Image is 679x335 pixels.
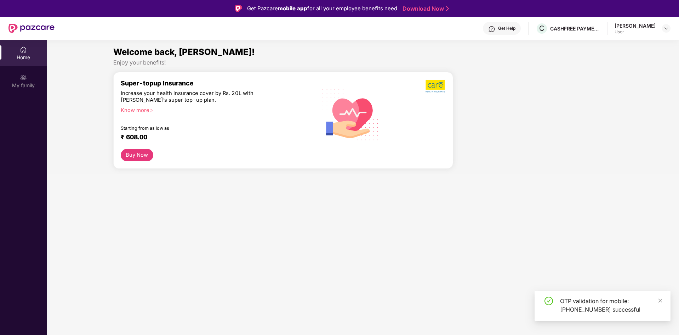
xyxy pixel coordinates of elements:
[20,74,27,81] img: svg+xml;base64,PHN2ZyB3aWR0aD0iMjAiIGhlaWdodD0iMjAiIHZpZXdCb3g9IjAgMCAyMCAyMCIgZmlsbD0ibm9uZSIgeG...
[426,79,446,93] img: b5dec4f62d2307b9de63beb79f102df3.png
[149,108,153,112] span: right
[615,29,656,35] div: User
[113,59,613,66] div: Enjoy your benefits!
[550,25,600,32] div: CASHFREE PAYMENTS INDIA PVT. LTD.
[121,107,306,112] div: Know more
[121,149,153,161] button: Buy Now
[247,4,397,13] div: Get Pazcare for all your employee benefits need
[544,297,553,305] span: check-circle
[560,297,662,314] div: OTP validation for mobile: [PHONE_NUMBER] successful
[498,26,515,31] div: Get Help
[121,133,303,142] div: ₹ 608.00
[20,46,27,53] img: svg+xml;base64,PHN2ZyBpZD0iSG9tZSIgeG1sbnM9Imh0dHA6Ly93d3cudzMub3JnLzIwMDAvc3ZnIiB3aWR0aD0iMjAiIG...
[488,26,495,33] img: svg+xml;base64,PHN2ZyBpZD0iSGVscC0zMngzMiIgeG1sbnM9Imh0dHA6Ly93d3cudzMub3JnLzIwMDAvc3ZnIiB3aWR0aD...
[235,5,242,12] img: Logo
[539,24,544,33] span: C
[121,90,280,104] div: Increase your health insurance cover by Rs. 20L with [PERSON_NAME]’s super top-up plan.
[121,125,280,130] div: Starting from as low as
[663,26,669,31] img: svg+xml;base64,PHN2ZyBpZD0iRHJvcGRvd24tMzJ4MzIiIHhtbG5zPSJodHRwOi8vd3d3LnczLm9yZy8yMDAwL3N2ZyIgd2...
[278,5,307,12] strong: mobile app
[8,24,55,33] img: New Pazcare Logo
[403,5,447,12] a: Download Now
[113,47,255,57] span: Welcome back, [PERSON_NAME]!
[446,5,449,12] img: Stroke
[658,298,663,303] span: close
[121,79,310,87] div: Super-topup Insurance
[317,80,384,149] img: svg+xml;base64,PHN2ZyB4bWxucz0iaHR0cDovL3d3dy53My5vcmcvMjAwMC9zdmciIHhtbG5zOnhsaW5rPSJodHRwOi8vd3...
[615,22,656,29] div: [PERSON_NAME]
